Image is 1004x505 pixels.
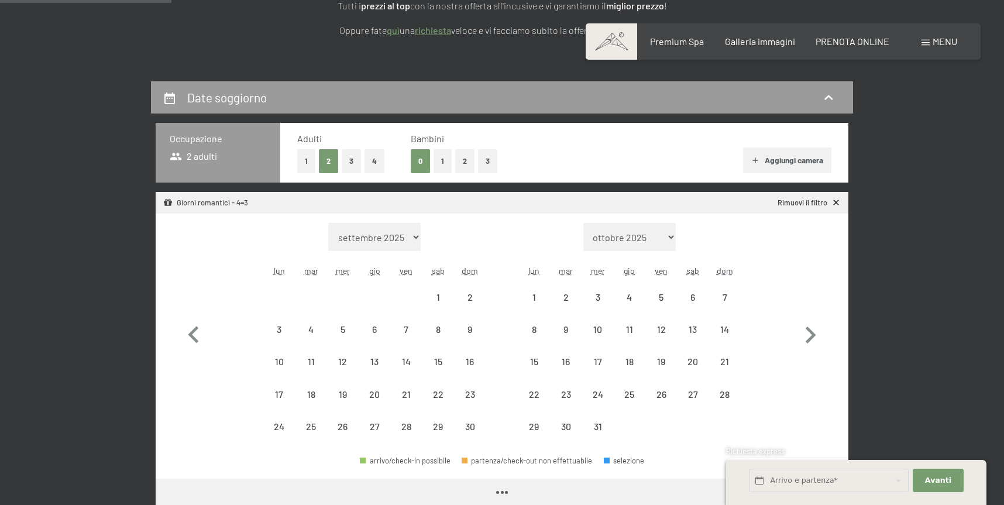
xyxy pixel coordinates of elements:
[360,390,389,419] div: 20
[295,411,326,442] div: Tue Nov 25 2025
[550,379,582,410] div: arrivo/check-in non effettuabile
[455,149,475,173] button: 2
[327,411,359,442] div: arrivo/check-in non effettuabile
[518,281,550,313] div: Mon Dec 01 2025
[295,314,326,345] div: arrivo/check-in non effettuabile
[187,90,267,105] h2: Date soggiorno
[709,346,741,377] div: arrivo/check-in non effettuabile
[296,357,325,386] div: 11
[518,314,550,345] div: arrivo/check-in non effettuabile
[743,147,831,173] button: Aggiungi camera
[390,379,422,410] div: arrivo/check-in non effettuabile
[424,325,453,354] div: 8
[677,346,709,377] div: Sat Dec 20 2025
[295,379,326,410] div: arrivo/check-in non effettuabile
[359,379,390,410] div: arrivo/check-in non effettuabile
[295,379,326,410] div: Tue Nov 18 2025
[264,357,294,386] div: 10
[528,266,539,276] abbr: lunedì
[454,314,486,345] div: arrivo/check-in non effettuabile
[422,379,454,410] div: arrivo/check-in non effettuabile
[359,346,390,377] div: arrivo/check-in non effettuabile
[359,314,390,345] div: Thu Nov 06 2025
[424,390,453,419] div: 22
[604,457,645,465] div: selezione
[550,411,582,442] div: Tue Dec 30 2025
[263,379,295,410] div: arrivo/check-in non effettuabile
[328,357,357,386] div: 12
[624,266,635,276] abbr: giovedì
[709,281,741,313] div: Sun Dec 07 2025
[454,411,486,442] div: Sun Nov 30 2025
[422,281,454,313] div: arrivo/check-in non effettuabile
[582,281,613,313] div: Wed Dec 03 2025
[342,149,361,173] button: 3
[455,390,484,419] div: 23
[518,346,550,377] div: arrivo/check-in non effettuabile
[520,325,549,354] div: 8
[520,390,549,419] div: 22
[454,379,486,410] div: arrivo/check-in non effettuabile
[725,36,795,47] span: Galleria immagini
[550,379,582,410] div: Tue Dec 23 2025
[717,266,733,276] abbr: domenica
[709,379,741,410] div: arrivo/check-in non effettuabile
[518,379,550,410] div: arrivo/check-in non effettuabile
[455,357,484,386] div: 16
[360,457,451,465] div: arrivo/check-in possibile
[645,314,677,345] div: Fri Dec 12 2025
[583,293,612,322] div: 3
[455,422,484,451] div: 30
[163,198,173,208] svg: Pacchetto/offerta
[209,23,795,38] p: Oppure fate una veloce e vi facciamo subito la offerta piacevole. Grazie
[520,357,549,386] div: 15
[645,281,677,313] div: Fri Dec 05 2025
[163,198,248,208] div: Giorni romantici - 4=3
[359,411,390,442] div: arrivo/check-in non effettuabile
[422,346,454,377] div: arrivo/check-in non effettuabile
[591,266,605,276] abbr: mercoledì
[614,379,645,410] div: Thu Dec 25 2025
[391,325,421,354] div: 7
[582,281,613,313] div: arrivo/check-in non effettuabile
[454,314,486,345] div: Sun Nov 09 2025
[263,314,295,345] div: arrivo/check-in non effettuabile
[650,36,704,47] a: Premium Spa
[551,390,580,419] div: 23
[411,149,430,173] button: 0
[645,346,677,377] div: arrivo/check-in non effettuabile
[518,411,550,442] div: Mon Dec 29 2025
[462,457,593,465] div: partenza/check-out non effettuabile
[327,379,359,410] div: arrivo/check-in non effettuabile
[645,379,677,410] div: arrivo/check-in non effettuabile
[645,379,677,410] div: Fri Dec 26 2025
[478,149,497,173] button: 3
[709,314,741,345] div: Sun Dec 14 2025
[391,422,421,451] div: 28
[359,314,390,345] div: arrivo/check-in non effettuabile
[411,133,444,144] span: Bambini
[327,346,359,377] div: Wed Nov 12 2025
[582,314,613,345] div: Wed Dec 10 2025
[454,411,486,442] div: arrivo/check-in non effettuabile
[582,379,613,410] div: arrivo/check-in non effettuabile
[422,314,454,345] div: arrivo/check-in non effettuabile
[328,422,357,451] div: 26
[615,325,644,354] div: 11
[518,346,550,377] div: Mon Dec 15 2025
[295,411,326,442] div: arrivo/check-in non effettuabile
[520,422,549,451] div: 29
[264,390,294,419] div: 17
[647,293,676,322] div: 5
[816,36,889,47] span: PRENOTA ONLINE
[647,357,676,386] div: 19
[583,357,612,386] div: 17
[177,223,211,443] button: Mese precedente
[550,346,582,377] div: Tue Dec 16 2025
[520,293,549,322] div: 1
[559,266,573,276] abbr: martedì
[454,346,486,377] div: arrivo/check-in non effettuabile
[678,390,707,419] div: 27
[925,475,951,486] span: Avanti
